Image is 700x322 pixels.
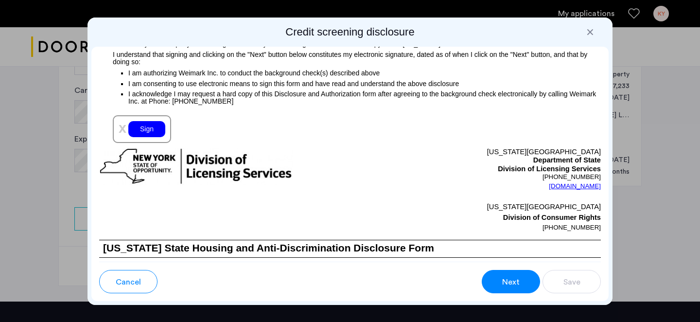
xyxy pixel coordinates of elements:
[99,258,601,306] p: Federal, State and local Fair Housing and Anti-discrimination Laws provide comprehensive protecti...
[91,25,609,39] h2: Credit screening disclosure
[542,270,601,293] button: button
[128,78,601,89] p: I am consenting to use electronic means to sign this form and have read and understand the above ...
[350,212,601,223] p: Division of Consumer Rights
[99,148,293,185] img: new-york-logo.png
[119,120,126,136] span: x
[350,223,601,233] p: [PHONE_NUMBER]
[563,276,580,288] span: Save
[350,156,601,165] p: Department of State
[350,148,601,157] p: [US_STATE][GEOGRAPHIC_DATA]
[116,276,141,288] span: Cancel
[128,66,601,78] p: I am authorizing Weimark Inc. to conduct the background check(s) described above
[350,173,601,181] p: [PHONE_NUMBER]
[128,90,601,106] p: I acknowledge I may request a hard copy of this Disclosure and Authorization form after agreeing ...
[99,240,601,257] h1: [US_STATE] State Housing and Anti-Discrimination Disclosure Form
[502,276,520,288] span: Next
[99,48,601,66] p: I understand that signing and clicking on the "Next" button below constitutes my electronic signa...
[549,181,601,191] a: [DOMAIN_NAME]
[99,270,157,293] button: button
[350,165,601,174] p: Division of Licensing Services
[482,270,540,293] button: button
[350,201,601,212] p: [US_STATE][GEOGRAPHIC_DATA]
[128,121,165,137] div: Sign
